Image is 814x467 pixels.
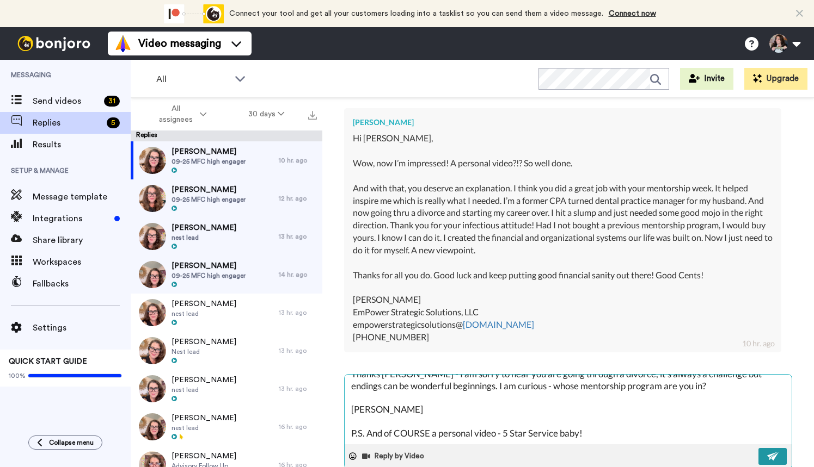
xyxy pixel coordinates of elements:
[172,146,246,157] span: [PERSON_NAME]
[139,413,166,440] img: 3f794da3-2744-4380-a308-7636fa246002-thumb.jpg
[33,138,131,151] span: Results
[172,347,236,356] span: Nest lead
[104,96,120,107] div: 31
[9,358,87,365] span: QUICK START GUIDE
[279,384,317,393] div: 13 hr. ago
[172,222,236,233] span: [PERSON_NAME]
[33,116,102,129] span: Replies
[154,103,198,125] span: All assignees
[345,375,792,444] textarea: Thanks [PERSON_NAME] - I am sorry to hear you are going through a divorce, it's always a challeng...
[156,73,229,86] span: All
[131,294,322,332] a: [PERSON_NAME]nest lead13 hr. ago
[164,4,224,23] div: animation
[33,212,110,225] span: Integrations
[279,422,317,431] div: 16 hr. ago
[131,141,322,179] a: [PERSON_NAME]09-25 MFC high engager10 hr. ago
[172,337,236,347] span: [PERSON_NAME]
[361,448,427,464] button: Reply by Video
[463,319,534,329] a: [DOMAIN_NAME]
[139,185,166,212] img: ac21d3c5-0c85-440f-b57d-aa0f4fb80b75-thumb.jpg
[139,147,166,174] img: 3a62acb2-1f4d-486f-a1cf-f9e49ad79806-thumb.jpg
[172,195,246,204] span: 09-25 MFC high engager
[114,35,132,52] img: vm-color.svg
[742,338,775,349] div: 10 hr. ago
[279,346,317,355] div: 13 hr. ago
[28,435,102,450] button: Collapse menu
[279,232,317,241] div: 13 hr. ago
[767,452,779,460] img: send-white.svg
[172,424,236,432] span: nest lead
[131,130,322,141] div: Replies
[353,132,773,343] div: Hi [PERSON_NAME], Wow, now I’m impressed! A personal video?!? So well done. And with that, you de...
[139,261,166,288] img: 3477c3f3-93d0-4f20-8051-86e070165d2f-thumb.jpg
[172,271,246,280] span: 09-25 MFC high engager
[279,270,317,279] div: 14 hr. ago
[172,451,236,462] span: [PERSON_NAME]
[172,184,246,195] span: [PERSON_NAME]
[33,190,131,203] span: Message template
[172,157,246,166] span: 09-25 MFC high engager
[353,117,773,128] div: [PERSON_NAME]
[131,332,322,370] a: [PERSON_NAME]Nest lead13 hr. ago
[131,256,322,294] a: [PERSON_NAME]09-25 MFC high engager14 hr. ago
[131,217,322,256] a: [PERSON_NAME]nest lead13 hr. ago
[33,234,131,247] span: Share library
[172,413,236,424] span: [PERSON_NAME]
[172,385,236,394] span: nest lead
[305,106,320,122] button: Export all results that match these filters now.
[680,68,733,90] button: Invite
[49,438,94,447] span: Collapse menu
[279,308,317,317] div: 13 hr. ago
[33,256,131,269] span: Workspaces
[172,375,236,385] span: [PERSON_NAME]
[33,277,131,290] span: Fallbacks
[279,194,317,203] div: 12 hr. ago
[139,375,166,402] img: e0ebea2c-7a55-4b97-9e9d-7d935abbe020-thumb.jpg
[308,111,317,120] img: export.svg
[609,10,656,17] a: Connect now
[172,233,236,242] span: nest lead
[133,99,228,129] button: All assignees
[279,156,317,165] div: 10 hr. ago
[744,68,807,90] button: Upgrade
[131,370,322,408] a: [PERSON_NAME]nest lead13 hr. ago
[9,371,26,380] span: 100%
[172,298,236,309] span: [PERSON_NAME]
[139,337,166,364] img: d77d470c-96de-47fd-aa63-c43fa2e5c11b-thumb.jpg
[172,309,236,318] span: nest lead
[33,95,100,108] span: Send videos
[229,10,603,17] span: Connect your tool and get all your customers loading into a tasklist so you can send them a video...
[172,260,246,271] span: [PERSON_NAME]
[228,104,305,124] button: 30 days
[139,223,166,250] img: 2cae8f42-1f3f-4e11-be06-307fcf1114b9-thumb.jpg
[131,408,322,446] a: [PERSON_NAME]nest lead16 hr. ago
[107,117,120,128] div: 5
[139,299,166,326] img: a33b5f0e-32f2-4a7c-9b18-7d1dc0deab4c-thumb.jpg
[131,179,322,217] a: [PERSON_NAME]09-25 MFC high engager12 hr. ago
[138,36,221,51] span: Video messaging
[13,36,95,51] img: bj-logo-header-white.svg
[33,321,131,334] span: Settings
